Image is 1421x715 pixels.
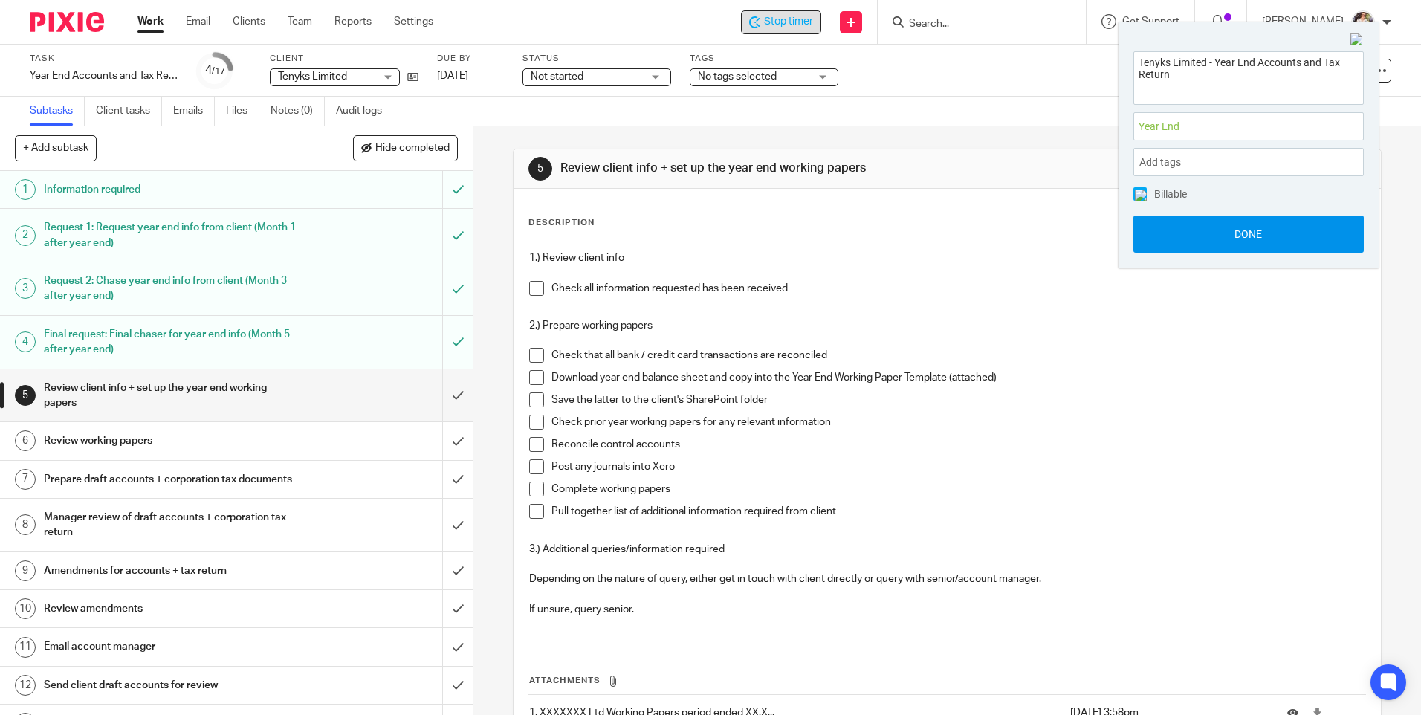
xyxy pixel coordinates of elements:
[1139,151,1188,174] span: Add tags
[1135,190,1147,201] img: checked.png
[44,506,300,544] h1: Manager review of draft accounts + corporation tax return
[529,250,1365,265] p: 1.) Review client info
[353,135,458,161] button: Hide completed
[334,14,372,29] a: Reports
[551,482,1365,496] p: Complete working papers
[15,278,36,299] div: 3
[15,637,36,658] div: 11
[1350,33,1364,47] img: Close
[336,97,393,126] a: Audit logs
[212,67,225,75] small: /17
[529,542,1365,557] p: 3.) Additional queries/information required
[30,12,104,32] img: Pixie
[1122,16,1179,27] span: Get Support
[560,161,979,176] h1: Review client info + set up the year end working papers
[270,53,418,65] label: Client
[551,437,1365,452] p: Reconcile control accounts
[278,71,347,82] span: Tenyks Limited
[437,53,504,65] label: Due by
[15,675,36,696] div: 12
[529,557,1365,587] p: Depending on the nature of query, either get in touch with client directly or query with senior/a...
[1139,119,1326,135] span: Year End
[375,143,450,155] span: Hide completed
[15,560,36,581] div: 9
[226,97,259,126] a: Files
[30,53,178,65] label: Task
[15,179,36,200] div: 1
[30,68,178,83] div: Year End Accounts and Tax Return
[1134,52,1363,100] textarea: Tenyks Limited - Year End Accounts and Tax Return
[44,216,300,254] h1: Request 1: Request year end info from client (Month 1 after year end)
[1133,216,1364,253] button: Done
[551,370,1365,385] p: Download year end balance sheet and copy into the Year End Working Paper Template (attached)
[1262,14,1344,29] p: [PERSON_NAME]
[529,586,1365,617] p: If unsure, query senior.
[173,97,215,126] a: Emails
[741,10,821,34] div: Tenyks Limited - Year End Accounts and Tax Return
[271,97,325,126] a: Notes (0)
[96,97,162,126] a: Client tasks
[551,415,1365,430] p: Check prior year working papers for any relevant information
[15,598,36,619] div: 10
[15,331,36,352] div: 4
[44,178,300,201] h1: Information required
[690,53,838,65] label: Tags
[44,674,300,696] h1: Send client draft accounts for review
[288,14,312,29] a: Team
[764,14,813,30] span: Stop timer
[437,71,468,81] span: [DATE]
[529,676,601,685] span: Attachments
[15,225,36,246] div: 2
[15,469,36,490] div: 7
[205,62,225,79] div: 4
[186,14,210,29] a: Email
[44,560,300,582] h1: Amendments for accounts + tax return
[551,459,1365,474] p: Post any journals into Xero
[551,504,1365,519] p: Pull together list of additional information required from client
[30,97,85,126] a: Subtasks
[15,430,36,451] div: 6
[528,217,595,229] p: Description
[529,318,1365,333] p: 2.) Prepare working papers
[44,635,300,658] h1: Email account manager
[522,53,671,65] label: Status
[15,385,36,406] div: 5
[394,14,433,29] a: Settings
[551,348,1365,363] p: Check that all bank / credit card transactions are reconciled
[551,281,1365,296] p: Check all information requested has been received
[44,377,300,415] h1: Review client info + set up the year end working papers
[44,598,300,620] h1: Review amendments
[1351,10,1375,34] img: Kayleigh%20Henson.jpeg
[137,14,164,29] a: Work
[1154,189,1187,199] span: Billable
[44,323,300,361] h1: Final request: Final chaser for year end info (Month 5 after year end)
[531,71,583,82] span: Not started
[551,392,1365,407] p: Save the latter to the client's SharePoint folder
[15,514,36,535] div: 8
[907,18,1041,31] input: Search
[15,135,97,161] button: + Add subtask
[528,157,552,181] div: 5
[698,71,777,82] span: No tags selected
[44,270,300,308] h1: Request 2: Chase year end info from client (Month 3 after year end)
[44,430,300,452] h1: Review working papers
[44,468,300,491] h1: Prepare draft accounts + corporation tax documents
[233,14,265,29] a: Clients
